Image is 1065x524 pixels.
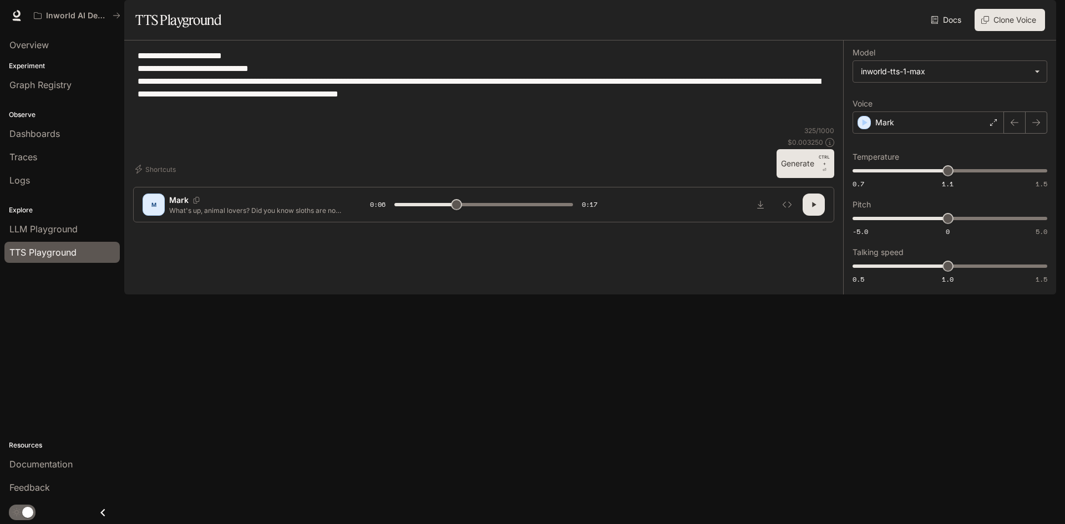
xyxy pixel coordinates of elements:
[853,201,871,208] p: Pitch
[776,194,798,216] button: Inspect
[853,179,864,189] span: 0.7
[929,9,966,31] a: Docs
[875,117,894,128] p: Mark
[29,4,125,27] button: All workspaces
[861,66,1029,77] div: inworld-tts-1-max
[853,248,904,256] p: Talking speed
[853,274,864,284] span: 0.5
[942,274,954,284] span: 1.0
[819,154,830,174] p: ⏎
[853,61,1047,82] div: inworld-tts-1-max
[169,206,343,215] p: What's up, animal lovers? Did you know sloths are not lazy? They have a super slow metabolism, wh...
[370,199,386,210] span: 0:06
[1036,274,1047,284] span: 1.5
[749,194,772,216] button: Download audio
[853,100,873,108] p: Voice
[133,160,180,178] button: Shortcuts
[777,149,834,178] button: GenerateCTRL +⏎
[135,9,221,31] h1: TTS Playground
[169,195,189,206] p: Mark
[582,199,597,210] span: 0:17
[1036,227,1047,236] span: 5.0
[819,154,830,167] p: CTRL +
[853,227,868,236] span: -5.0
[942,179,954,189] span: 1.1
[804,126,834,135] p: 325 / 1000
[853,49,875,57] p: Model
[1036,179,1047,189] span: 1.5
[946,227,950,236] span: 0
[975,9,1045,31] button: Clone Voice
[853,153,899,161] p: Temperature
[189,197,204,204] button: Copy Voice ID
[46,11,108,21] p: Inworld AI Demos
[145,196,163,213] div: M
